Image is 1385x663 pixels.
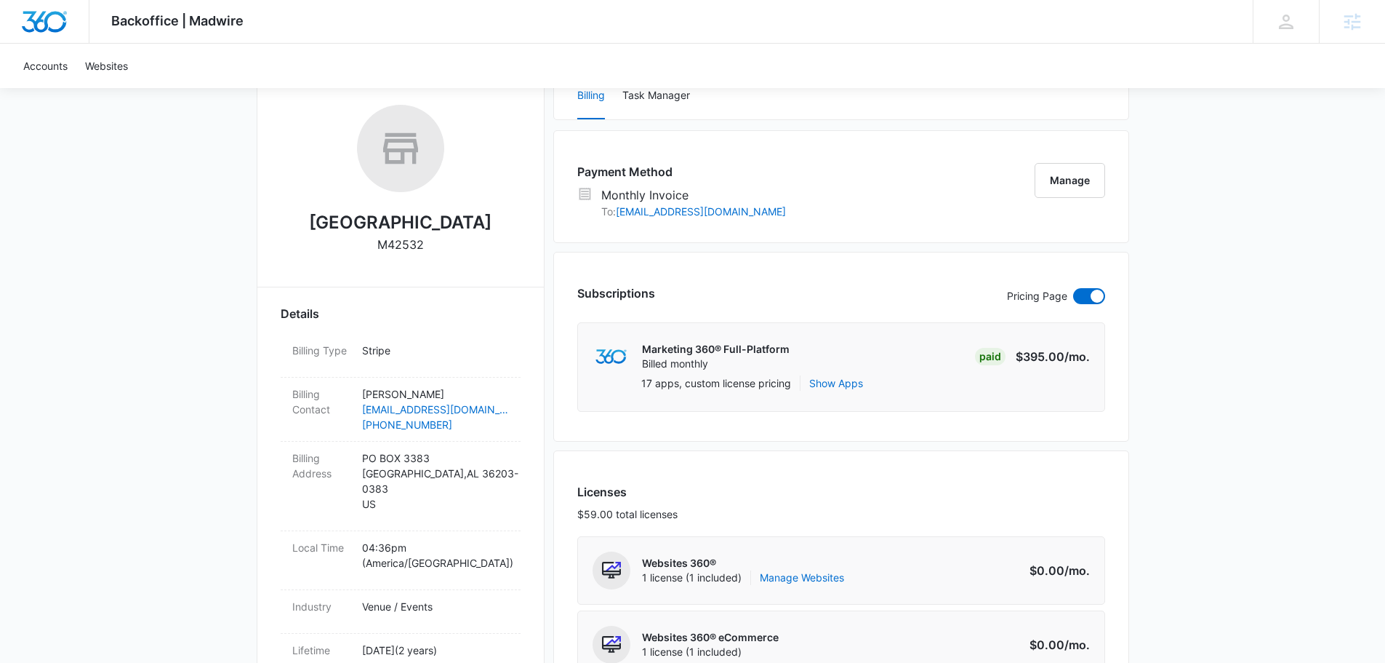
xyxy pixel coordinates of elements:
[1007,288,1067,304] p: Pricing Page
[292,343,350,358] dt: Billing Type
[642,342,790,357] p: Marketing 360® Full-Platform
[281,334,521,378] div: Billing TypeStripe
[292,599,350,614] dt: Industry
[281,590,521,634] div: IndustryVenue / Events
[76,44,137,88] a: Websites
[15,44,76,88] a: Accounts
[377,236,424,253] p: M42532
[1016,348,1090,365] p: $395.00
[362,417,509,432] a: [PHONE_NUMBER]
[362,386,509,402] p: [PERSON_NAME]
[642,556,844,571] p: Websites 360®
[642,645,779,659] span: 1 license (1 included)
[642,630,779,645] p: Websites 360® eCommerce
[577,507,678,522] p: $59.00 total licenses
[362,540,509,571] p: 04:36pm ( America/[GEOGRAPHIC_DATA] )
[362,450,509,512] p: PO BOX 3383 [GEOGRAPHIC_DATA] , AL 36203-0383 US
[601,204,786,219] p: To:
[1064,349,1090,364] span: /mo.
[309,210,491,236] h2: [GEOGRAPHIC_DATA]
[577,163,786,180] h3: Payment Method
[601,186,786,204] p: Monthly Invoice
[1021,562,1090,579] p: $0.00
[642,357,790,371] p: Billed monthly
[111,13,244,28] span: Backoffice | Madwire
[362,643,509,658] p: [DATE] ( 2 years )
[362,343,509,358] p: Stripe
[616,205,786,218] a: [EMAIL_ADDRESS][DOMAIN_NAME]
[1035,163,1105,198] button: Manage
[292,540,350,555] dt: Local Time
[292,386,350,417] dt: Billing Contact
[362,402,509,417] a: [EMAIL_ADDRESS][DOMAIN_NAME]
[281,378,521,442] div: Billing Contact[PERSON_NAME][EMAIL_ADDRESS][DOMAIN_NAME][PHONE_NUMBER]
[642,571,844,585] span: 1 license (1 included)
[622,73,690,119] button: Task Manager
[292,450,350,481] dt: Billing Address
[281,305,319,322] span: Details
[362,599,509,614] p: Venue / Events
[809,376,863,391] button: Show Apps
[577,73,605,119] button: Billing
[577,285,655,302] h3: Subscriptions
[281,442,521,531] div: Billing AddressPO BOX 3383[GEOGRAPHIC_DATA],AL 36203-0383US
[577,483,678,501] h3: Licenses
[641,376,791,391] p: 17 apps, custom license pricing
[760,571,844,585] a: Manage Websites
[1064,563,1090,578] span: /mo.
[292,643,350,658] dt: Lifetime
[1021,636,1090,654] p: $0.00
[975,348,1005,365] div: Paid
[281,531,521,590] div: Local Time04:36pm (America/[GEOGRAPHIC_DATA])
[1064,638,1090,652] span: /mo.
[595,349,627,365] img: marketing360Logo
